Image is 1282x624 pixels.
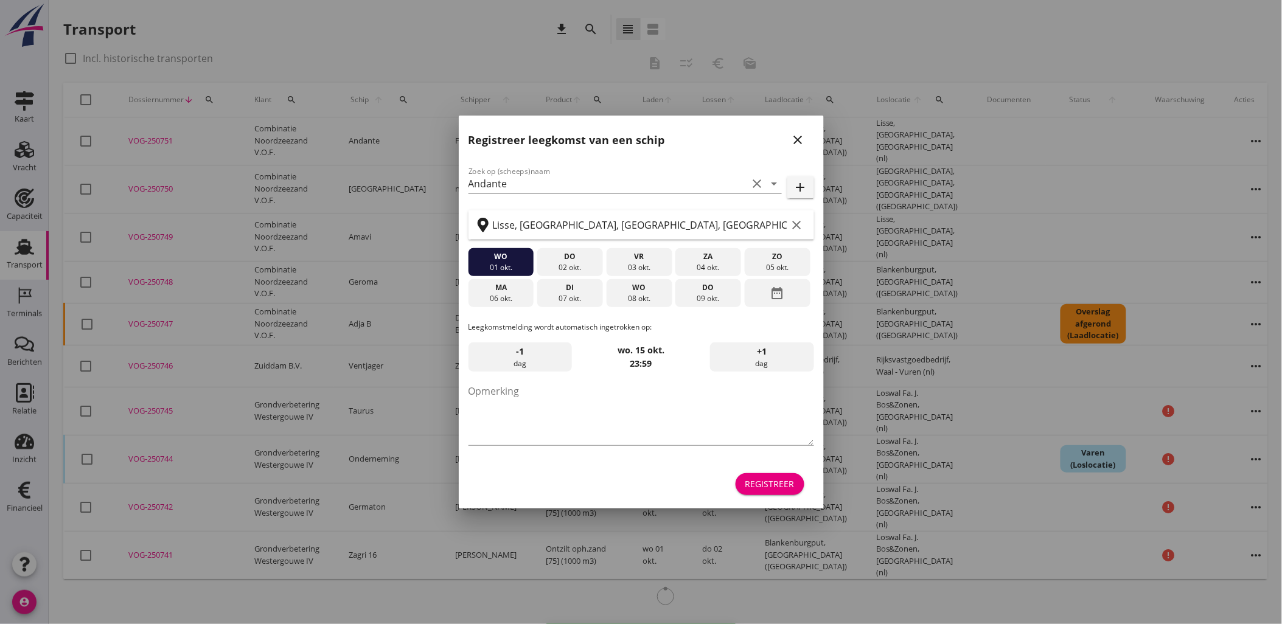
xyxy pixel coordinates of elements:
[540,282,600,293] div: di
[609,262,669,273] div: 03 okt.
[748,251,807,262] div: zo
[736,473,804,495] button: Registreer
[630,358,652,369] strong: 23:59
[540,293,600,304] div: 07 okt.
[791,133,806,147] i: close
[469,322,814,333] p: Leegkomstmelding wordt automatisch ingetrokken op:
[678,251,738,262] div: za
[748,262,807,273] div: 05 okt.
[493,215,787,235] input: Zoek op terminal of plaats
[469,132,665,148] h2: Registreer leegkomst van een schip
[678,293,738,304] div: 09 okt.
[540,251,600,262] div: do
[710,342,813,372] div: dag
[471,282,531,293] div: ma
[471,262,531,273] div: 01 okt.
[618,344,664,356] strong: wo. 15 okt.
[469,174,748,193] input: Zoek op (scheeps)naam
[745,477,795,490] div: Registreer
[770,282,785,304] i: date_range
[471,251,531,262] div: wo
[767,176,782,191] i: arrow_drop_down
[609,251,669,262] div: vr
[469,342,572,372] div: dag
[757,345,767,358] span: +1
[678,262,738,273] div: 04 okt.
[469,381,814,445] textarea: Opmerking
[609,293,669,304] div: 08 okt.
[750,176,765,191] i: clear
[516,345,524,358] span: -1
[609,282,669,293] div: wo
[793,180,808,195] i: add
[471,293,531,304] div: 06 okt.
[678,282,738,293] div: do
[540,262,600,273] div: 02 okt.
[790,218,804,232] i: clear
